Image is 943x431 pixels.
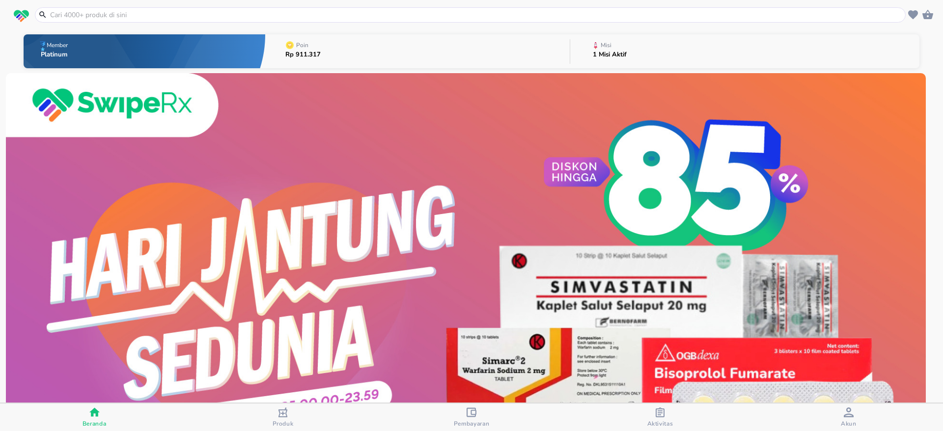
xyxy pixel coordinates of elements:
[273,420,294,428] span: Produk
[647,420,673,428] span: Aktivitas
[285,52,321,58] p: Rp 911.317
[47,42,68,48] p: Member
[41,52,70,58] p: Platinum
[593,52,627,58] p: 1 Misi Aktif
[566,404,754,431] button: Aktivitas
[14,10,29,23] img: logo_swiperx_s.bd005f3b.svg
[841,420,857,428] span: Akun
[83,420,107,428] span: Beranda
[296,42,308,48] p: Poin
[265,32,570,71] button: PoinRp 911.317
[454,420,490,428] span: Pembayaran
[601,42,611,48] p: Misi
[570,32,919,71] button: Misi1 Misi Aktif
[189,404,377,431] button: Produk
[754,404,943,431] button: Akun
[377,404,566,431] button: Pembayaran
[24,32,265,71] button: MemberPlatinum
[49,10,903,20] input: Cari 4000+ produk di sini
